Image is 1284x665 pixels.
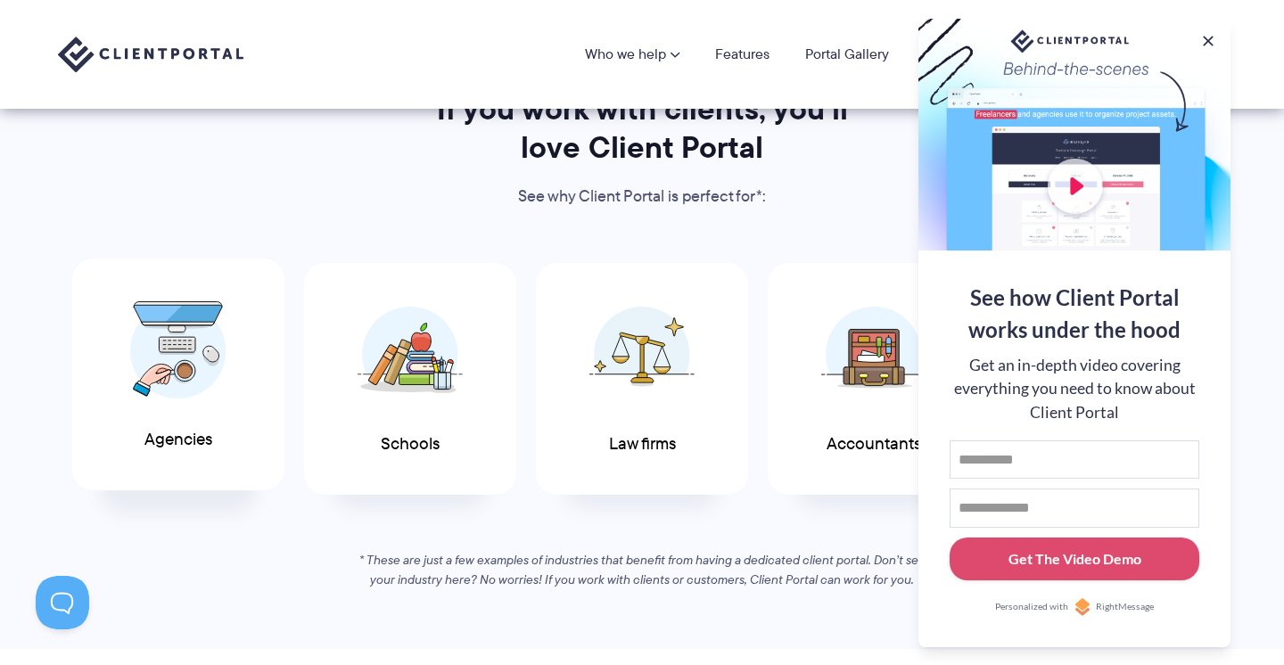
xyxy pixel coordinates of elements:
[304,263,516,496] a: Schools
[805,47,889,62] a: Portal Gallery
[36,576,89,629] iframe: Toggle Customer Support
[381,435,440,454] span: Schools
[536,263,748,496] a: Law firms
[1008,548,1141,570] div: Get The Video Demo
[768,263,980,496] a: Accountants
[715,47,770,62] a: Features
[950,598,1199,616] a: Personalized withRightMessage
[1074,598,1091,616] img: Personalized with RightMessage
[950,354,1199,424] div: Get an in-depth video covering everything you need to know about Client Portal
[950,538,1199,581] button: Get The Video Demo
[585,47,679,62] a: Who we help
[144,431,212,449] span: Agencies
[995,600,1068,614] span: Personalized with
[359,551,926,588] em: * These are just a few examples of industries that benefit from having a dedicated client portal....
[412,184,872,210] p: See why Client Portal is perfect for*:
[412,90,872,167] h2: If you work with clients, you’ll love Client Portal
[1096,600,1154,614] span: RightMessage
[950,282,1199,346] div: See how Client Portal works under the hood
[827,435,921,454] span: Accountants
[609,435,676,454] span: Law firms
[72,259,284,491] a: Agencies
